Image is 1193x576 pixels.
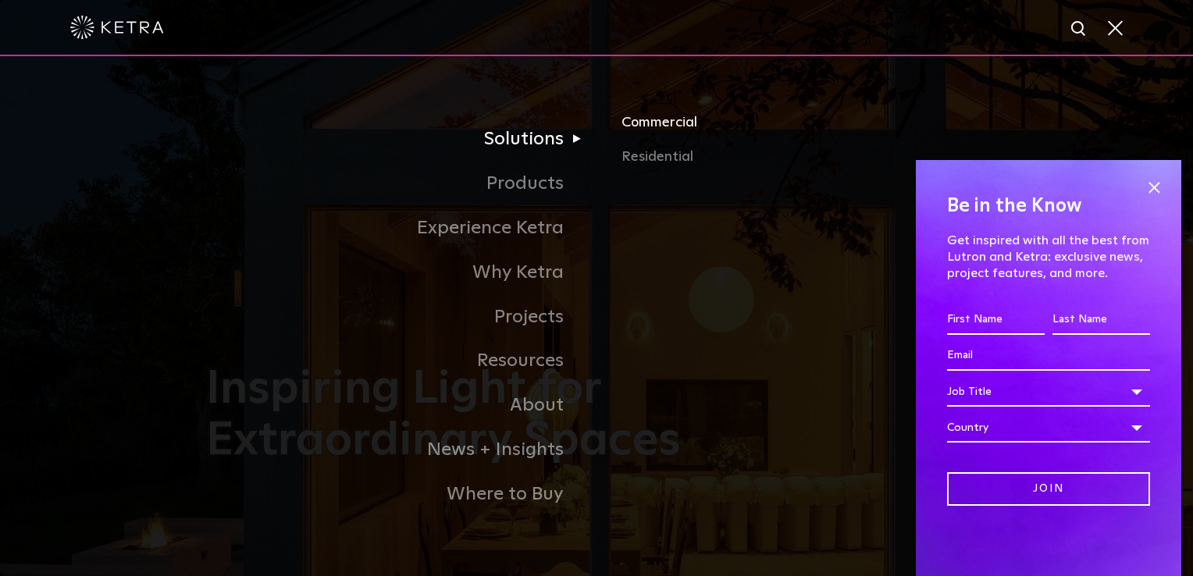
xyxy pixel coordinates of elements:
a: About [206,383,596,428]
img: search icon [1070,20,1089,39]
a: Solutions [206,117,596,162]
a: Products [206,162,596,206]
a: Where to Buy [206,472,596,517]
a: Residential [621,145,987,168]
p: Get inspired with all the best from Lutron and Ketra: exclusive news, project features, and more. [947,233,1150,281]
a: News + Insights [206,428,596,472]
input: Join [947,472,1150,506]
h4: Be in the Know [947,191,1150,221]
a: Projects [206,295,596,340]
img: ketra-logo-2019-white [70,16,164,39]
a: Resources [206,339,596,383]
input: Last Name [1052,305,1150,335]
a: Why Ketra [206,251,596,295]
div: Navigation Menu [206,117,987,516]
div: Job Title [947,377,1150,407]
input: First Name [947,305,1045,335]
div: Country [947,413,1150,443]
a: Experience Ketra [206,206,596,251]
input: Email [947,341,1150,371]
a: Commercial [621,112,987,146]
